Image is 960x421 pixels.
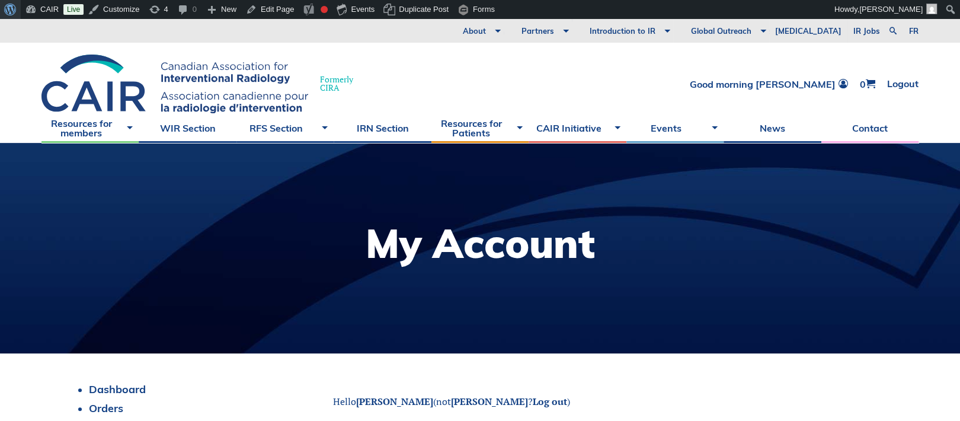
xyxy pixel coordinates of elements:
[431,113,529,143] a: Resources for Patients
[572,19,673,43] a: Introduction to IR
[89,401,123,415] a: Orders
[356,395,433,408] strong: [PERSON_NAME]
[63,4,84,15] a: Live
[334,113,431,143] a: IRN Section
[451,395,528,408] strong: [PERSON_NAME]
[533,395,567,408] a: Log out
[724,113,821,143] a: News
[139,113,236,143] a: WIR Section
[333,395,889,408] p: Hello (not ? )
[859,5,923,14] span: [PERSON_NAME]
[673,19,769,43] a: Global Outreach
[769,19,847,43] a: [MEDICAL_DATA]
[626,113,724,143] a: Events
[504,19,572,43] a: Partners
[690,79,848,89] a: Good morning [PERSON_NAME]
[236,113,334,143] a: RFS Section
[909,27,919,35] a: fr
[366,224,595,263] h1: My Account
[320,75,353,92] span: Formerly CIRA
[860,79,875,89] a: 0
[821,113,919,143] a: Contact
[89,382,146,396] a: Dashboard
[887,79,919,89] a: Logout
[41,55,365,113] a: FormerlyCIRA
[529,113,626,143] a: CAIR Initiative
[41,55,308,113] img: CIRA
[41,113,139,143] a: Resources for members
[847,19,886,43] a: IR Jobs
[321,6,328,13] div: Focus keyphrase not set
[445,19,504,43] a: About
